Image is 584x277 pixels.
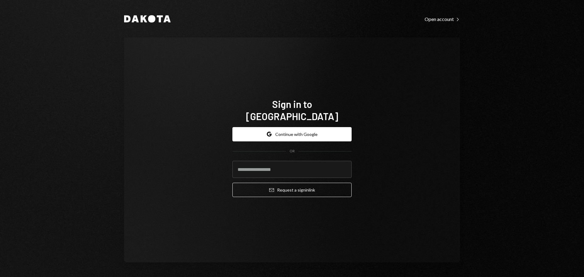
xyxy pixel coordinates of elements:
div: OR [290,149,295,154]
a: Open account [425,16,460,22]
button: Continue with Google [232,127,352,141]
button: Request a signinlink [232,183,352,197]
h1: Sign in to [GEOGRAPHIC_DATA] [232,98,352,122]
